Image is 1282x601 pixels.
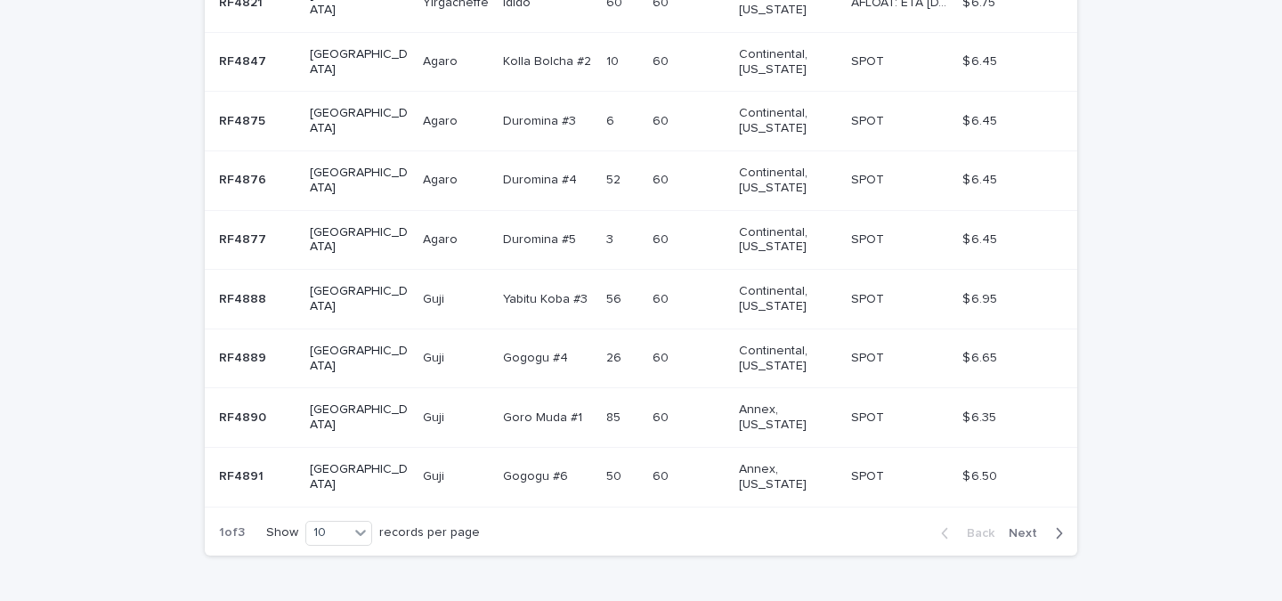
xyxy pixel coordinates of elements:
p: SPOT [851,51,888,69]
p: Agaro [423,110,461,129]
p: $ 6.45 [962,110,1001,129]
p: $ 6.45 [962,229,1001,248]
p: 60 [653,169,672,188]
p: Agaro [423,229,461,248]
p: Show [266,525,298,540]
p: SPOT [851,110,888,129]
p: SPOT [851,229,888,248]
p: RF4876 [219,169,270,188]
p: [GEOGRAPHIC_DATA] [310,47,409,77]
p: [GEOGRAPHIC_DATA] [310,225,409,256]
span: Back [956,527,994,540]
button: Next [1002,525,1077,541]
tr: RF4889RF4889 [GEOGRAPHIC_DATA]GujiGuji Gogogu #4Gogogu #4 2626 6060 Continental, [US_STATE] SPOTS... [205,329,1077,388]
p: [GEOGRAPHIC_DATA] [310,402,409,433]
p: [GEOGRAPHIC_DATA] [310,106,409,136]
p: RF4890 [219,407,270,426]
p: Guji [423,407,448,426]
p: 85 [606,407,624,426]
p: 60 [653,466,672,484]
p: 56 [606,288,625,307]
p: Duromina #3 [503,110,580,129]
p: SPOT [851,347,888,366]
p: Kolla Bolcha #2 [503,51,595,69]
p: RF4888 [219,288,270,307]
p: [GEOGRAPHIC_DATA] [310,284,409,314]
button: Back [927,525,1002,541]
p: RF4875 [219,110,269,129]
p: Guji [423,466,448,484]
p: Gogogu #4 [503,347,572,366]
p: 60 [653,229,672,248]
p: 60 [653,51,672,69]
p: $ 6.35 [962,407,1000,426]
p: records per page [379,525,480,540]
p: SPOT [851,169,888,188]
p: Agaro [423,51,461,69]
p: Guji [423,347,448,366]
tr: RF4875RF4875 [GEOGRAPHIC_DATA]AgaroAgaro Duromina #3Duromina #3 66 6060 Continental, [US_STATE] S... [205,92,1077,151]
p: 60 [653,110,672,129]
p: RF4889 [219,347,270,366]
p: [GEOGRAPHIC_DATA] [310,462,409,492]
p: Goro Muda #1 [503,407,586,426]
tr: RF4890RF4890 [GEOGRAPHIC_DATA]GujiGuji Goro Muda #1Goro Muda #1 8585 6060 Annex, [US_STATE] SPOTS... [205,388,1077,448]
p: 60 [653,407,672,426]
p: 60 [653,288,672,307]
p: Guji [423,288,448,307]
tr: RF4891RF4891 [GEOGRAPHIC_DATA]GujiGuji Gogogu #6Gogogu #6 5050 6060 Annex, [US_STATE] SPOTSPOT $ ... [205,447,1077,507]
span: Next [1009,527,1048,540]
p: Gogogu #6 [503,466,572,484]
p: SPOT [851,466,888,484]
p: RF4891 [219,466,267,484]
p: 1 of 3 [205,511,259,555]
tr: RF4876RF4876 [GEOGRAPHIC_DATA]AgaroAgaro Duromina #4Duromina #4 5252 6060 Continental, [US_STATE]... [205,150,1077,210]
p: RF4877 [219,229,270,248]
p: Yabitu Koba #3 [503,288,591,307]
p: 3 [606,229,617,248]
p: Agaro [423,169,461,188]
tr: RF4888RF4888 [GEOGRAPHIC_DATA]GujiGuji Yabitu Koba #3Yabitu Koba #3 5656 6060 Continental, [US_ST... [205,270,1077,329]
p: 60 [653,347,672,366]
p: $ 6.50 [962,466,1001,484]
p: SPOT [851,288,888,307]
p: $ 6.95 [962,288,1001,307]
p: Duromina #5 [503,229,580,248]
p: 26 [606,347,625,366]
p: 52 [606,169,624,188]
p: Duromina #4 [503,169,580,188]
p: $ 6.65 [962,347,1001,366]
p: SPOT [851,407,888,426]
div: 10 [306,524,349,542]
tr: RF4847RF4847 [GEOGRAPHIC_DATA]AgaroAgaro Kolla Bolcha #2Kolla Bolcha #2 1010 6060 Continental, [U... [205,32,1077,92]
p: [GEOGRAPHIC_DATA] [310,344,409,374]
p: $ 6.45 [962,51,1001,69]
p: $ 6.45 [962,169,1001,188]
p: 50 [606,466,625,484]
p: 6 [606,110,618,129]
p: RF4847 [219,51,270,69]
tr: RF4877RF4877 [GEOGRAPHIC_DATA]AgaroAgaro Duromina #5Duromina #5 33 6060 Continental, [US_STATE] S... [205,210,1077,270]
p: [GEOGRAPHIC_DATA] [310,166,409,196]
p: 10 [606,51,622,69]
